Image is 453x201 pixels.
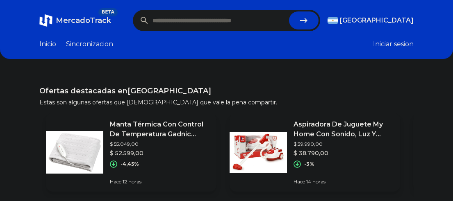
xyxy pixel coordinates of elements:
a: Inicio [39,39,56,49]
h1: Ofertas destacadas en [GEOGRAPHIC_DATA] [39,85,414,97]
span: [GEOGRAPHIC_DATA] [340,16,414,25]
p: Manta Térmica Con Control De Temperatura Gadnic Rápida [110,120,210,139]
button: [GEOGRAPHIC_DATA] [328,16,414,25]
a: MercadoTrackBETA [39,14,111,27]
p: Aspiradora De Juguete My Home Con Sonido, Luz Y Simulacion [294,120,394,139]
p: $ 55.049,00 [110,141,210,147]
a: Featured imageAspiradora De Juguete My Home Con Sonido, Luz Y Simulacion$ 39.990,00$ 38.790,00-3%... [230,113,400,192]
p: -4,45% [121,161,139,167]
p: $ 39.990,00 [294,141,394,147]
p: $ 52.599,00 [110,149,210,157]
p: $ 38.790,00 [294,149,394,157]
p: Hace 12 horas [110,178,210,185]
p: -3% [304,161,314,167]
span: BETA [98,8,118,16]
a: Sincronizacion [66,39,113,49]
img: MercadoTrack [39,14,52,27]
img: Argentina [328,17,338,24]
img: Featured image [230,124,287,181]
p: Hace 14 horas [294,178,394,185]
span: MercadoTrack [56,16,111,25]
button: Iniciar sesion [373,39,414,49]
p: Estas son algunas ofertas que [DEMOGRAPHIC_DATA] que vale la pena compartir. [39,98,414,106]
a: Featured imageManta Térmica Con Control De Temperatura Gadnic Rápida$ 55.049,00$ 52.599,00-4,45%H... [46,113,216,192]
img: Featured image [46,124,103,181]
